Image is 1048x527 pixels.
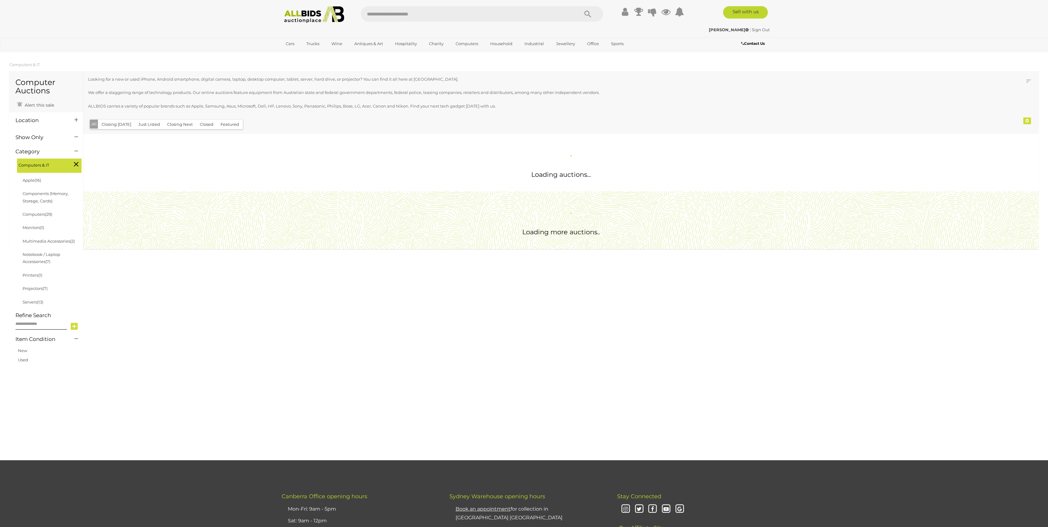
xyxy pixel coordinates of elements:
span: (13) [37,300,43,304]
h4: Show Only [15,134,65,140]
i: Instagram [620,504,631,515]
h4: Item Condition [15,336,65,342]
a: Jewellery [552,39,579,49]
a: Wine [327,39,346,49]
h4: Location [15,117,65,123]
a: Multimedia Accessories(2) [23,239,75,244]
i: Facebook [647,504,658,515]
p: ALLBIDS carries a variety of popular brands such as Apple, Samsung, Asus, Microsoft, Dell, HP, Le... [88,103,951,110]
span: Loading auctions... [531,171,591,178]
p: We offer a staggering range of technology products. Our online auctions feature equipment from Au... [88,89,951,96]
i: Youtube [661,504,671,515]
a: Computers & IT [9,62,40,67]
a: Household [486,39,516,49]
b: Contact Us [741,41,765,46]
h4: Category [15,149,65,155]
a: Cars [282,39,298,49]
button: Closing Next [163,120,196,129]
i: Google [674,504,685,515]
li: Mon-Fri: 9am - 5pm [286,503,434,515]
a: Monitors(1) [23,225,44,230]
a: Components (Memory, Storage, Cards) [23,191,69,203]
a: Used [18,357,28,362]
span: (29) [45,212,52,217]
span: (1) [38,273,42,278]
a: Sign Out [752,27,770,32]
a: Printers(1) [23,273,42,278]
span: Sydney Warehouse opening hours [449,493,545,500]
a: Sell with us [723,6,768,19]
strong: [PERSON_NAME] [709,27,749,32]
img: Allbids.com.au [281,6,348,23]
span: Computers & IT [19,160,65,169]
u: Book an appointment [456,506,511,512]
a: Office [583,39,603,49]
a: Apple(16) [23,178,41,183]
a: Computers [452,39,482,49]
a: Industrial [520,39,548,49]
span: Loading more auctions.. [522,228,600,236]
span: (1) [40,225,44,230]
a: Notebook / Laptop Accessories(7) [23,252,60,264]
li: Sat: 9am - 12pm [286,515,434,527]
a: Computers(29) [23,212,52,217]
span: (16) [35,178,41,183]
button: All [90,120,98,129]
a: Hospitality [391,39,421,49]
button: Featured [217,120,243,129]
h4: Refine Search [15,312,82,318]
a: Servers(13) [23,300,43,304]
span: (7) [45,259,50,264]
h1: Computer Auctions [15,78,77,95]
button: Closing [DATE] [98,120,135,129]
span: Alert this sale [23,102,54,108]
a: Antiques & Art [350,39,387,49]
span: Stay Connected [617,493,661,500]
a: Trucks [302,39,323,49]
span: | [750,27,751,32]
span: (2) [70,239,75,244]
a: [GEOGRAPHIC_DATA] [282,49,334,59]
button: Just Listed [135,120,164,129]
div: 0 [1023,117,1031,124]
a: New [18,348,27,353]
a: [PERSON_NAME] [709,27,750,32]
a: Contact Us [741,40,766,47]
a: Alert this sale [15,100,56,109]
a: Sports [607,39,628,49]
span: Canberra Office opening hours [282,493,367,500]
button: Closed [196,120,217,129]
button: Search [572,6,603,22]
p: Looking for a new or used iPhone, Android smartphone, digital camera, laptop, desktop computer, t... [88,76,951,83]
span: (7) [43,286,48,291]
a: Book an appointmentfor collection in [GEOGRAPHIC_DATA] [GEOGRAPHIC_DATA] [456,506,562,521]
a: Projectors(7) [23,286,48,291]
i: Twitter [634,504,645,515]
a: Charity [425,39,448,49]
